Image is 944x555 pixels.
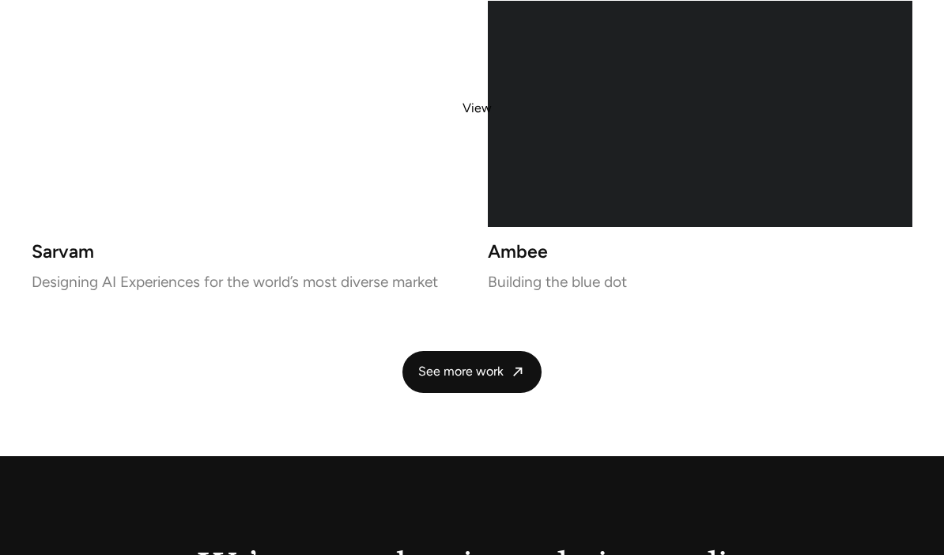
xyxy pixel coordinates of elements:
[32,277,456,288] p: Designing AI Experiences for the world’s most diverse market
[32,245,456,259] h3: Sarvam
[418,364,504,380] span: See more work
[488,245,912,259] h3: Ambee
[488,277,912,288] p: Building the blue dot
[402,351,542,393] a: See more work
